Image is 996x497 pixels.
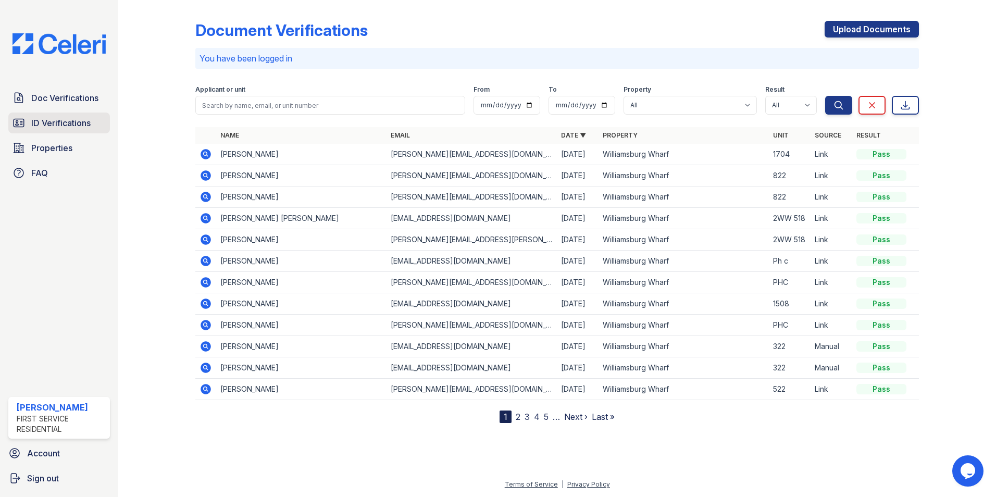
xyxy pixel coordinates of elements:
a: Property [603,131,638,139]
td: Williamsburg Wharf [599,315,769,336]
td: 1704 [769,144,811,165]
div: Document Verifications [195,21,368,40]
p: You have been logged in [200,52,915,65]
td: Williamsburg Wharf [599,336,769,357]
td: Link [811,187,852,208]
td: [PERSON_NAME][EMAIL_ADDRESS][DOMAIN_NAME] [387,144,557,165]
td: [PERSON_NAME] [PERSON_NAME] [216,208,387,229]
td: Link [811,379,852,400]
td: 2WW 518 [769,229,811,251]
a: Unit [773,131,789,139]
td: [PERSON_NAME] [216,272,387,293]
a: Doc Verifications [8,88,110,108]
td: [PERSON_NAME] [216,144,387,165]
label: Result [765,85,785,94]
td: Williamsburg Wharf [599,272,769,293]
span: FAQ [31,167,48,179]
td: Link [811,272,852,293]
td: Williamsburg Wharf [599,229,769,251]
a: Upload Documents [825,21,919,38]
td: 822 [769,165,811,187]
div: First Service Residential [17,414,106,434]
td: [PERSON_NAME][EMAIL_ADDRESS][DOMAIN_NAME] [387,315,557,336]
div: Pass [856,234,906,245]
td: Williamsburg Wharf [599,251,769,272]
a: 2 [516,412,520,422]
td: 1508 [769,293,811,315]
td: [PERSON_NAME] [216,229,387,251]
div: Pass [856,384,906,394]
a: Result [856,131,881,139]
td: [DATE] [557,293,599,315]
a: Date ▼ [561,131,586,139]
td: Williamsburg Wharf [599,187,769,208]
td: [PERSON_NAME] [216,357,387,379]
td: [PERSON_NAME][EMAIL_ADDRESS][DOMAIN_NAME] [387,165,557,187]
td: [DATE] [557,165,599,187]
div: Pass [856,149,906,159]
div: Pass [856,363,906,373]
a: Source [815,131,841,139]
a: FAQ [8,163,110,183]
td: Manual [811,357,852,379]
td: Link [811,229,852,251]
div: Pass [856,213,906,223]
td: Williamsburg Wharf [599,357,769,379]
td: [PERSON_NAME][EMAIL_ADDRESS][PERSON_NAME][DOMAIN_NAME] [387,229,557,251]
td: Link [811,315,852,336]
td: [PERSON_NAME][EMAIL_ADDRESS][DOMAIN_NAME] [387,379,557,400]
td: Williamsburg Wharf [599,165,769,187]
td: [DATE] [557,208,599,229]
td: [PERSON_NAME] [216,187,387,208]
a: Email [391,131,410,139]
td: Williamsburg Wharf [599,379,769,400]
a: Last » [592,412,615,422]
a: 4 [534,412,540,422]
td: [DATE] [557,229,599,251]
td: [DATE] [557,379,599,400]
a: Sign out [4,468,114,489]
div: Pass [856,320,906,330]
td: Link [811,208,852,229]
label: From [474,85,490,94]
td: [PERSON_NAME] [216,293,387,315]
td: Manual [811,336,852,357]
td: [EMAIL_ADDRESS][DOMAIN_NAME] [387,293,557,315]
td: [PERSON_NAME] [216,379,387,400]
td: [PERSON_NAME] [216,315,387,336]
a: Next › [564,412,588,422]
td: [DATE] [557,251,599,272]
label: To [549,85,557,94]
td: Link [811,251,852,272]
td: [DATE] [557,357,599,379]
a: Privacy Policy [567,480,610,488]
td: 322 [769,336,811,357]
td: PHC [769,272,811,293]
td: [DATE] [557,336,599,357]
span: Properties [31,142,72,154]
a: ID Verifications [8,113,110,133]
iframe: chat widget [952,455,986,487]
td: Link [811,293,852,315]
td: Williamsburg Wharf [599,293,769,315]
span: … [553,411,560,423]
div: Pass [856,299,906,309]
a: Properties [8,138,110,158]
div: [PERSON_NAME] [17,401,106,414]
span: Doc Verifications [31,92,98,104]
img: CE_Logo_Blue-a8612792a0a2168367f1c8372b55b34899dd931a85d93a1a3d3e32e68fde9ad4.png [4,33,114,54]
div: | [562,480,564,488]
td: Williamsburg Wharf [599,144,769,165]
td: [EMAIL_ADDRESS][DOMAIN_NAME] [387,357,557,379]
td: [DATE] [557,272,599,293]
td: [EMAIL_ADDRESS][DOMAIN_NAME] [387,336,557,357]
td: Link [811,165,852,187]
div: 1 [500,411,512,423]
div: Pass [856,341,906,352]
td: [PERSON_NAME] [216,165,387,187]
span: ID Verifications [31,117,91,129]
td: [PERSON_NAME] [216,251,387,272]
div: Pass [856,170,906,181]
td: [EMAIL_ADDRESS][DOMAIN_NAME] [387,208,557,229]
